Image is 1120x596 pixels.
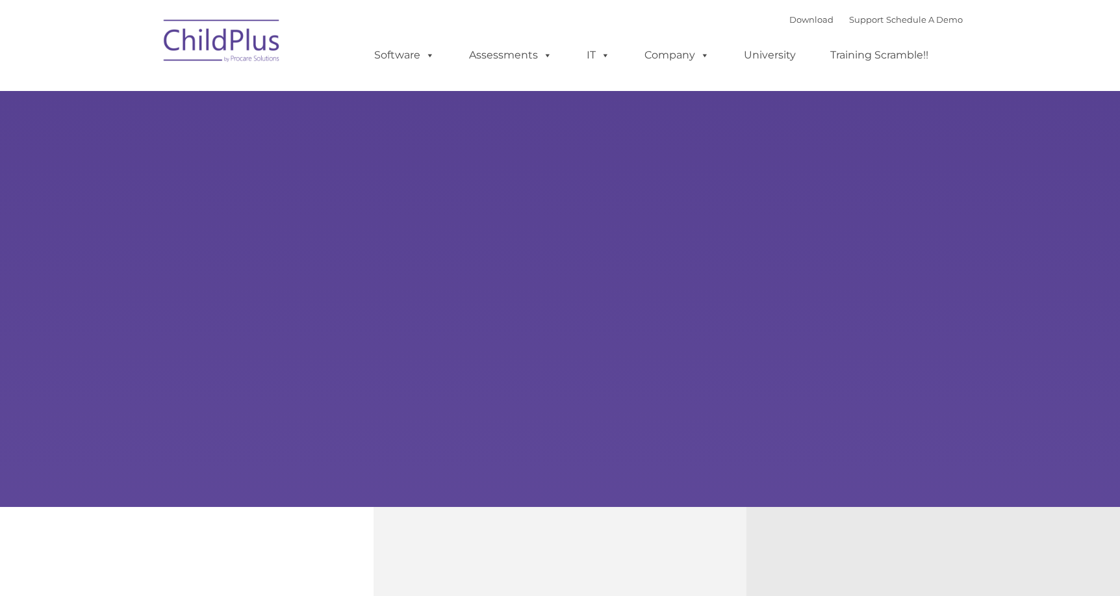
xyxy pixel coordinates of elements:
a: IT [574,42,623,68]
a: Assessments [456,42,565,68]
img: ChildPlus by Procare Solutions [157,10,287,75]
a: Training Scramble!! [817,42,941,68]
a: Company [631,42,722,68]
a: Schedule A Demo [886,14,963,25]
a: Download [789,14,834,25]
a: Software [361,42,448,68]
a: Support [849,14,884,25]
font: | [789,14,963,25]
a: University [731,42,809,68]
